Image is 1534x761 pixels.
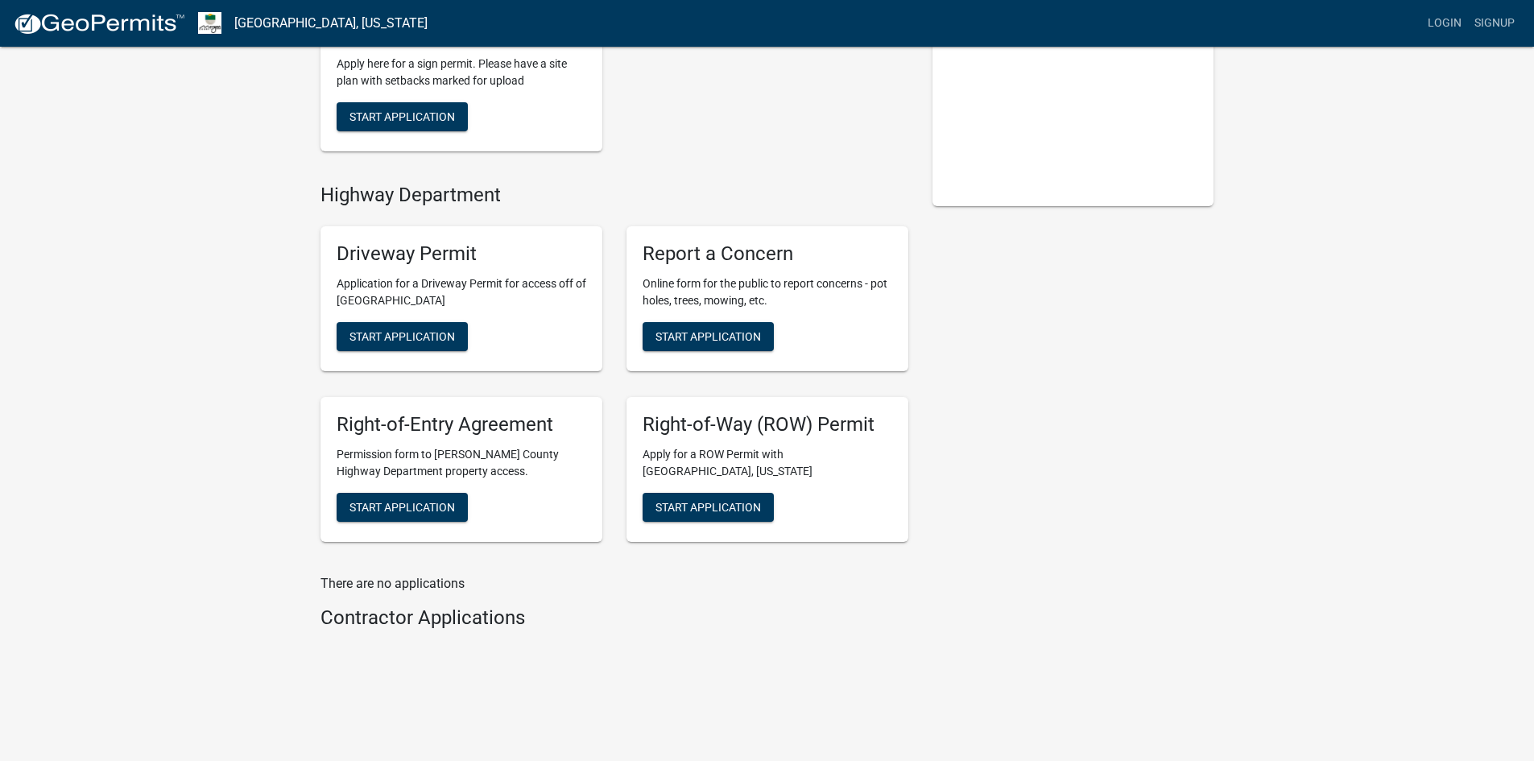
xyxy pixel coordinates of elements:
h5: Report a Concern [643,242,892,266]
a: Signup [1468,8,1521,39]
button: Start Application [337,322,468,351]
h4: Contractor Applications [320,606,908,630]
span: Start Application [349,110,455,123]
p: Application for a Driveway Permit for access off of [GEOGRAPHIC_DATA] [337,275,586,309]
h5: Driveway Permit [337,242,586,266]
span: Start Application [349,329,455,342]
p: There are no applications [320,574,908,593]
button: Start Application [337,102,468,131]
img: Morgan County, Indiana [198,12,221,34]
p: Online form for the public to report concerns - pot holes, trees, mowing, etc. [643,275,892,309]
h5: Right-of-Entry Agreement [337,413,586,436]
p: Apply here for a sign permit. Please have a site plan with setbacks marked for upload [337,56,586,89]
span: Start Application [655,500,761,513]
button: Start Application [337,493,468,522]
button: Start Application [643,493,774,522]
p: Apply for a ROW Permit with [GEOGRAPHIC_DATA], [US_STATE] [643,446,892,480]
button: Start Application [643,322,774,351]
a: Login [1421,8,1468,39]
span: Start Application [349,500,455,513]
p: Permission form to [PERSON_NAME] County Highway Department property access. [337,446,586,480]
wm-workflow-list-section: Contractor Applications [320,606,908,636]
span: Start Application [655,329,761,342]
h5: Right-of-Way (ROW) Permit [643,413,892,436]
a: [GEOGRAPHIC_DATA], [US_STATE] [234,10,428,37]
h4: Highway Department [320,184,908,207]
